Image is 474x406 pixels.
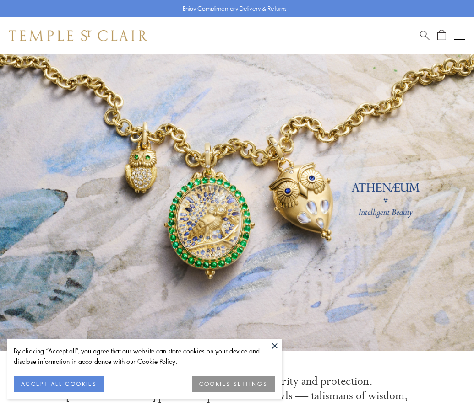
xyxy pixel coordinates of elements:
[9,30,147,41] img: Temple St. Clair
[454,30,465,41] button: Open navigation
[420,30,430,41] a: Search
[192,376,275,392] button: COOKIES SETTINGS
[183,4,287,13] p: Enjoy Complimentary Delivery & Returns
[14,346,275,367] div: By clicking “Accept all”, you agree that our website can store cookies on your device and disclos...
[14,376,104,392] button: ACCEPT ALL COOKIES
[437,30,446,41] a: Open Shopping Bag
